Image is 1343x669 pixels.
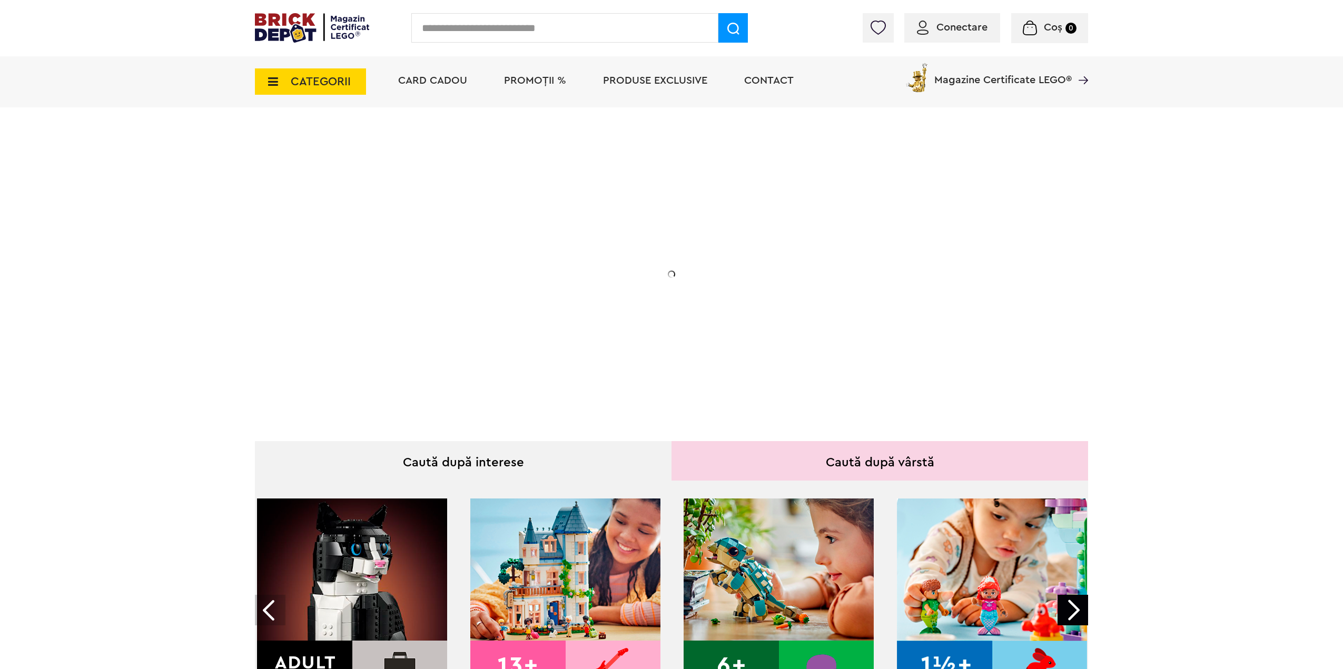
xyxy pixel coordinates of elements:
div: Caută după vârstă [671,441,1088,481]
a: Conectare [917,22,987,33]
div: Caută după interese [255,441,671,481]
a: Magazine Certificate LEGO® [1072,61,1088,72]
h1: Cadou VIP 40772 [330,212,540,250]
div: Află detalii [330,328,540,342]
small: 0 [1065,23,1077,34]
a: Produse exclusive [603,75,707,86]
a: Card Cadou [398,75,467,86]
a: Contact [744,75,794,86]
span: Conectare [936,22,987,33]
span: CATEGORII [291,76,351,87]
span: Magazine Certificate LEGO® [934,61,1072,85]
span: Coș [1044,22,1062,33]
h2: Seria de sărbători: Fantomă luminoasă. Promoția este valabilă în perioada [DATE] - [DATE]. [330,261,540,305]
a: PROMOȚII % [504,75,566,86]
